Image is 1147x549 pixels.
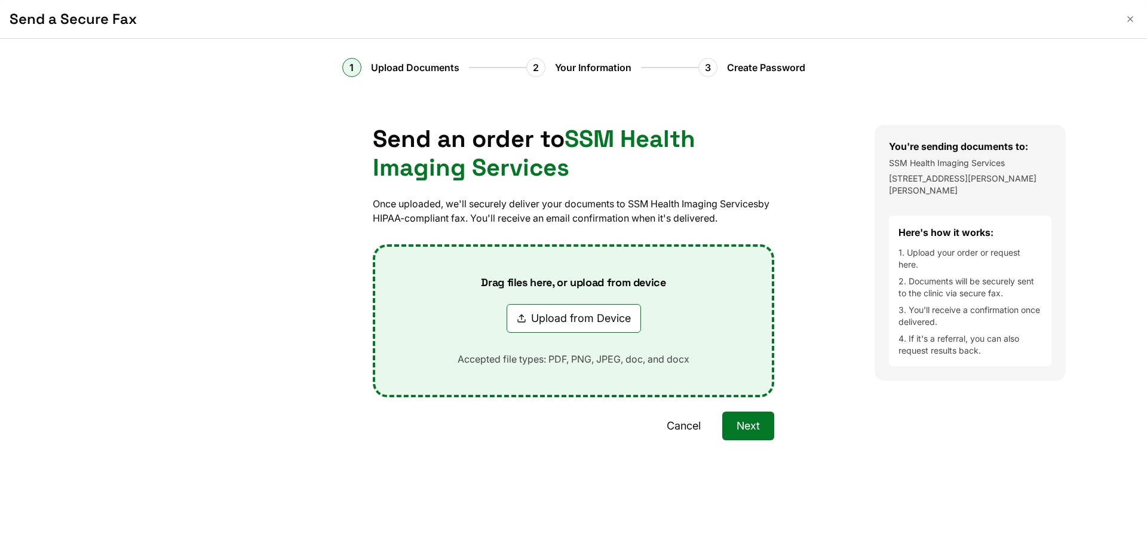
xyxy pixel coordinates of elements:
span: SSM Health Imaging Services [373,124,695,183]
h4: Here's how it works: [898,225,1042,240]
h1: Send a Secure Fax [10,10,1114,29]
div: 3 [698,58,717,77]
li: 4. If it's a referral, you can also request results back. [898,333,1042,357]
li: 1. Upload your order or request here. [898,247,1042,271]
p: Drag files here, or upload from device [462,275,685,290]
p: Once uploaded, we'll securely deliver your documents to SSM Health Imaging Services by HIPAA-comp... [373,197,774,225]
span: Your Information [555,60,631,75]
button: Next [722,412,774,440]
div: 2 [526,58,545,77]
p: SSM Health Imaging Services [889,157,1051,169]
button: Upload from Device [507,304,641,333]
div: 1 [342,58,361,77]
button: Close [1123,12,1137,26]
button: Cancel [652,412,715,440]
p: [STREET_ADDRESS][PERSON_NAME][PERSON_NAME] [889,173,1051,197]
h3: You're sending documents to: [889,139,1051,154]
span: Create Password [727,60,805,75]
li: 2. Documents will be securely sent to the clinic via secure fax. [898,275,1042,299]
span: Upload Documents [371,60,459,75]
h1: Send an order to [373,125,774,182]
li: 3. You'll receive a confirmation once delivered. [898,304,1042,328]
p: Accepted file types: PDF, PNG, JPEG, doc, and docx [438,352,709,366]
